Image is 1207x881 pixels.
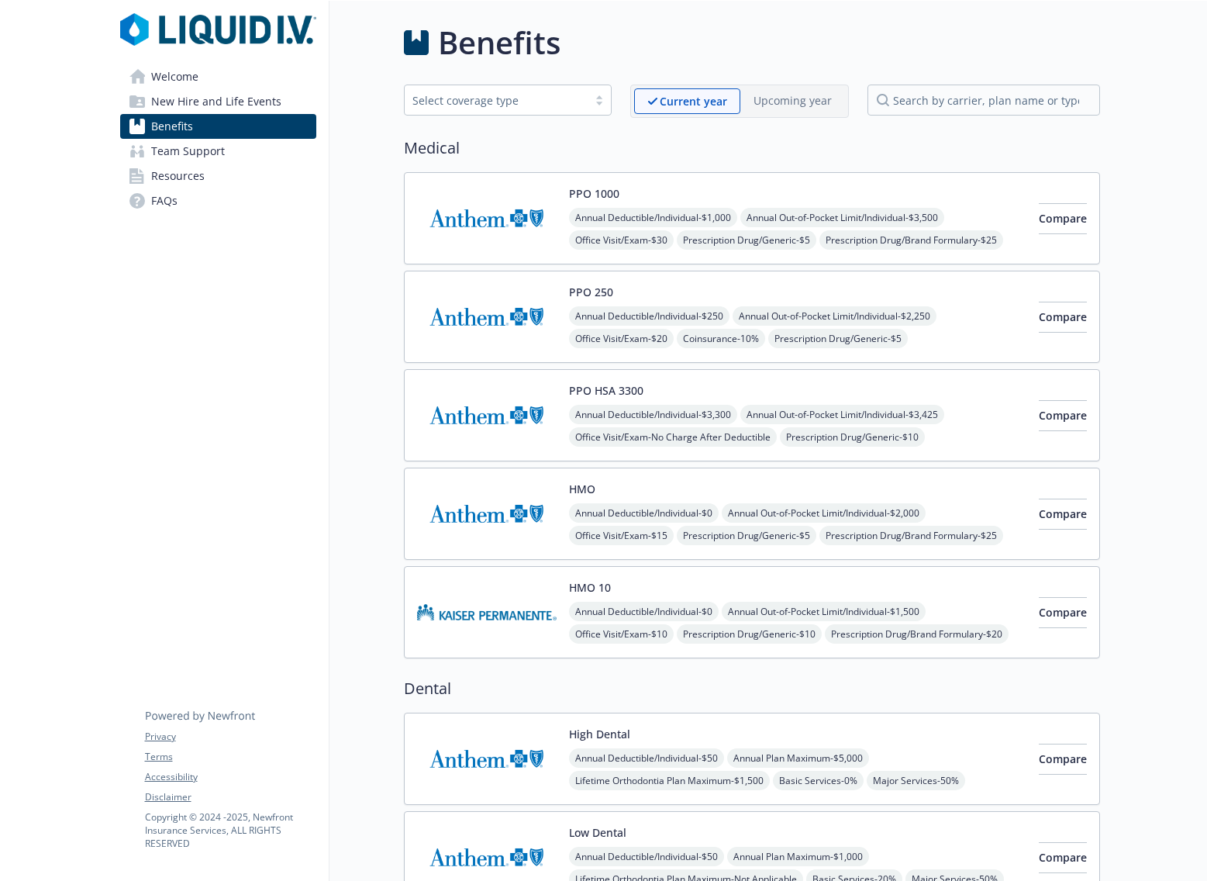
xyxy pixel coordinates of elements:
[722,503,926,523] span: Annual Out-of-Pocket Limit/Individual - $2,000
[1039,400,1087,431] button: Compare
[569,481,595,497] button: HMO
[1039,203,1087,234] button: Compare
[677,526,816,545] span: Prescription Drug/Generic - $5
[1039,506,1087,521] span: Compare
[404,677,1100,700] h2: Dental
[1039,499,1087,530] button: Compare
[825,624,1009,644] span: Prescription Drug/Brand Formulary - $20
[727,847,869,866] span: Annual Plan Maximum - $1,000
[569,185,619,202] button: PPO 1000
[819,526,1003,545] span: Prescription Drug/Brand Formulary - $25
[438,19,560,66] h1: Benefits
[120,164,316,188] a: Resources
[145,810,316,850] p: Copyright © 2024 - 2025 , Newfront Insurance Services, ALL RIGHTS RESERVED
[677,624,822,644] span: Prescription Drug/Generic - $10
[1039,309,1087,324] span: Compare
[1039,850,1087,865] span: Compare
[740,208,944,227] span: Annual Out-of-Pocket Limit/Individual - $3,500
[569,602,719,621] span: Annual Deductible/Individual - $0
[417,185,557,251] img: Anthem Blue Cross carrier logo
[417,579,557,645] img: Kaiser Permanente Insurance Company carrier logo
[151,114,193,139] span: Benefits
[1039,605,1087,620] span: Compare
[569,579,611,596] button: HMO 10
[417,382,557,448] img: Anthem Blue Cross carrier logo
[677,230,816,250] span: Prescription Drug/Generic - $5
[412,92,580,109] div: Select coverage type
[145,730,316,744] a: Privacy
[569,427,777,447] span: Office Visit/Exam - No Charge After Deductible
[754,92,832,109] p: Upcoming year
[151,164,205,188] span: Resources
[151,188,178,213] span: FAQs
[151,89,281,114] span: New Hire and Life Events
[404,136,1100,160] h2: Medical
[151,64,198,89] span: Welcome
[733,306,936,326] span: Annual Out-of-Pocket Limit/Individual - $2,250
[569,526,674,545] span: Office Visit/Exam - $15
[660,93,727,109] p: Current year
[1039,211,1087,226] span: Compare
[569,329,674,348] span: Office Visit/Exam - $20
[120,188,316,213] a: FAQs
[569,771,770,790] span: Lifetime Orthodontia Plan Maximum - $1,500
[1039,842,1087,873] button: Compare
[773,771,864,790] span: Basic Services - 0%
[569,624,674,644] span: Office Visit/Exam - $10
[722,602,926,621] span: Annual Out-of-Pocket Limit/Individual - $1,500
[1039,302,1087,333] button: Compare
[569,405,737,424] span: Annual Deductible/Individual - $3,300
[145,790,316,804] a: Disclaimer
[780,427,925,447] span: Prescription Drug/Generic - $10
[120,114,316,139] a: Benefits
[740,88,845,114] span: Upcoming year
[819,230,1003,250] span: Prescription Drug/Brand Formulary - $25
[569,284,613,300] button: PPO 250
[120,64,316,89] a: Welcome
[417,481,557,547] img: Anthem Blue Cross carrier logo
[1039,751,1087,766] span: Compare
[569,382,643,399] button: PPO HSA 3300
[569,748,724,768] span: Annual Deductible/Individual - $50
[1039,408,1087,423] span: Compare
[569,503,719,523] span: Annual Deductible/Individual - $0
[145,770,316,784] a: Accessibility
[120,89,316,114] a: New Hire and Life Events
[867,771,965,790] span: Major Services - 50%
[569,306,729,326] span: Annual Deductible/Individual - $250
[120,139,316,164] a: Team Support
[151,139,225,164] span: Team Support
[1039,597,1087,628] button: Compare
[867,85,1100,116] input: search by carrier, plan name or type
[145,750,316,764] a: Terms
[417,284,557,350] img: Anthem Blue Cross carrier logo
[569,847,724,866] span: Annual Deductible/Individual - $50
[569,208,737,227] span: Annual Deductible/Individual - $1,000
[569,726,630,742] button: High Dental
[569,824,626,841] button: Low Dental
[569,230,674,250] span: Office Visit/Exam - $30
[1039,744,1087,775] button: Compare
[740,405,944,424] span: Annual Out-of-Pocket Limit/Individual - $3,425
[768,329,908,348] span: Prescription Drug/Generic - $5
[417,726,557,792] img: Anthem Blue Cross carrier logo
[727,748,869,768] span: Annual Plan Maximum - $5,000
[677,329,765,348] span: Coinsurance - 10%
